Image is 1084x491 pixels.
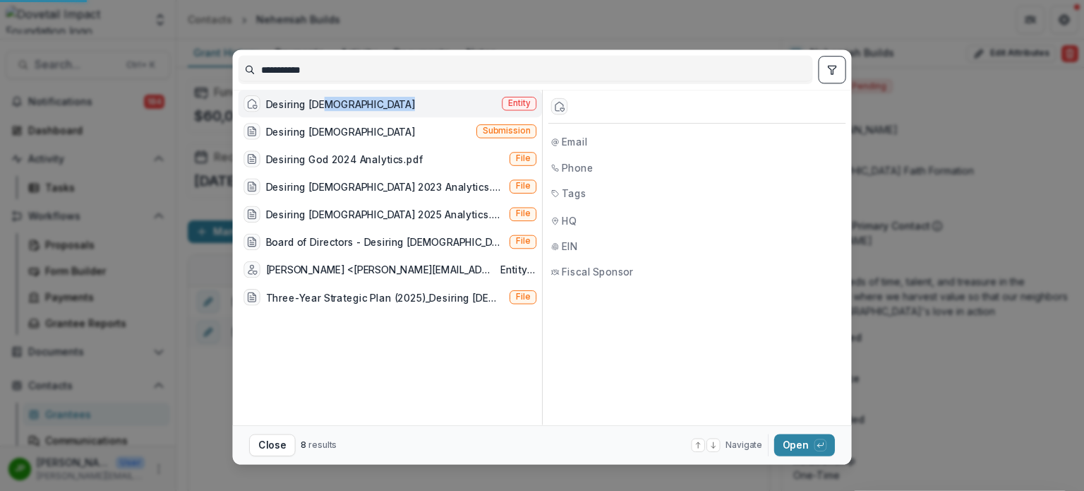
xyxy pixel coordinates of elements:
[308,439,337,450] span: results
[516,153,531,163] span: File
[516,182,531,191] span: File
[266,179,505,194] div: Desiring [DEMOGRAPHIC_DATA] 2023 Analytics.pdf
[725,439,762,451] span: Navigate
[562,213,577,228] span: HQ
[516,237,531,247] span: File
[266,290,505,304] div: Three-Year Strategic Plan (2025)_Desiring [DEMOGRAPHIC_DATA]pdf
[249,434,296,456] button: Close
[508,98,530,108] span: Entity
[562,265,633,280] span: Fiscal Sponsor
[266,207,505,222] div: Desiring [DEMOGRAPHIC_DATA] 2025 Analytics.pdf
[301,439,306,450] span: 8
[266,124,415,139] div: Desiring [DEMOGRAPHIC_DATA]
[562,239,578,254] span: EIN
[266,235,505,249] div: Board of Directors - Desiring [DEMOGRAPHIC_DATA]pdf
[818,56,845,83] button: toggle filters
[562,160,593,175] span: Phone
[774,434,835,456] button: Open
[266,262,495,277] div: [PERSON_NAME] <[PERSON_NAME][EMAIL_ADDRESS][DOMAIN_NAME]>
[500,264,536,275] span: Entity user
[562,186,586,201] span: Tags
[562,135,587,150] span: Email
[266,96,415,111] div: Desiring [DEMOGRAPHIC_DATA]
[266,152,423,167] div: Desiring God 2024 Analytics.pdf
[516,292,531,302] span: File
[483,126,531,136] span: Submission
[516,209,531,219] span: File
